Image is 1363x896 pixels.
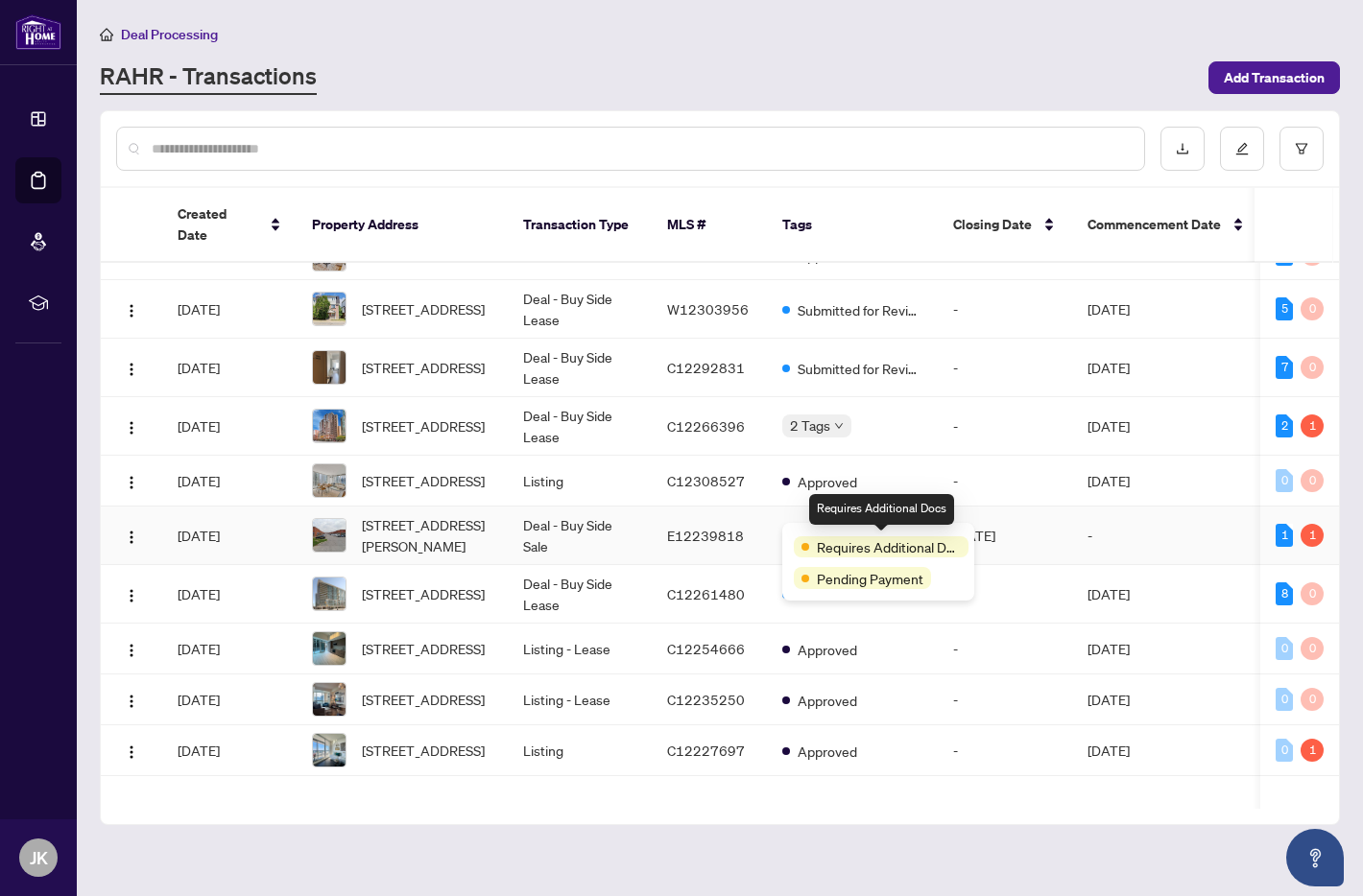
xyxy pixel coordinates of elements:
span: Add Transaction [1224,62,1325,93]
img: Logo [124,303,139,318]
img: thumbnail-img [313,410,346,442]
span: [DATE] [178,742,220,759]
img: Logo [124,694,139,709]
td: [DATE] [1072,725,1264,776]
img: Logo [124,744,139,760]
span: [STREET_ADDRESS] [362,638,485,659]
span: C12292831 [667,359,745,376]
div: 1 [1276,524,1293,547]
div: 0 [1301,469,1324,492]
td: - [938,725,1072,776]
td: Listing - Lease [508,674,652,725]
span: [DATE] [178,640,220,657]
td: [DATE] [1072,674,1264,725]
th: Property Address [297,188,508,263]
span: C12254666 [667,640,745,657]
span: Closing Date [953,214,1032,235]
img: Logo [124,588,139,603]
span: E12239818 [667,527,744,544]
span: [STREET_ADDRESS] [362,357,485,378]
span: [DATE] [178,527,220,544]
button: edit [1220,127,1264,171]
span: [STREET_ADDRESS] [362,415,485,436]
span: C12227697 [667,742,745,759]
img: thumbnail-img [313,293,346,325]
div: 1 [1301,414,1324,437]
th: Transaction Type [508,188,652,263]
button: filter [1279,127,1324,171]
img: Logo [124,420,139,436]
span: C12266396 [667,417,745,435]
span: [STREET_ADDRESS] [362,583,485,604]
span: [DATE] [178,417,220,435]
div: 0 [1301,356,1324,379]
button: Open asap [1286,829,1344,886]
td: [DATE] [1072,280,1264,339]
td: Deal - Buy Side Sale [508,507,652,565]
span: W12303956 [667,300,749,318]
img: Logo [124,530,139,545]
td: - [938,280,1072,339]
td: Listing - Lease [508,624,652,674]
td: - [938,674,1072,725]
span: down [834,421,844,431]
td: - [938,456,1072,507]
td: [DATE] [1072,624,1264,674]
div: 0 [1276,637,1293,660]
div: 8 [1276,582,1293,605]
div: 0 [1301,297,1324,320]
td: [DATE] [1072,456,1264,507]
span: Deal Processing [121,26,218,43]
span: Commencement Date [1088,214,1221,235]
span: home [100,28,113,41]
img: thumbnail-img [313,464,346,497]
button: Logo [116,735,147,766]
span: Approved [798,741,857,762]
th: Commencement Date [1072,188,1264,263]
button: download [1160,127,1205,171]
span: Submitted for Review [798,358,922,379]
td: [DATE] [938,507,1072,565]
div: 5 [1276,297,1293,320]
th: Closing Date [938,188,1072,263]
div: 0 [1301,637,1324,660]
td: Deal - Buy Side Lease [508,339,652,397]
span: [DATE] [178,691,220,708]
span: JK [30,844,48,871]
div: 0 [1276,739,1293,762]
img: logo [15,14,61,50]
span: C12235250 [667,691,745,708]
span: Created Date [178,203,258,246]
div: 1 [1301,524,1324,547]
span: C12308527 [667,472,745,489]
span: [DATE] [178,585,220,602]
span: Approved [798,690,857,711]
span: [STREET_ADDRESS][PERSON_NAME] [362,514,492,556]
td: Deal - Buy Side Lease [508,565,652,624]
td: - [938,397,1072,456]
span: filter [1295,142,1308,155]
span: Submitted for Review [798,299,922,320]
span: [STREET_ADDRESS] [362,689,485,710]
span: Pending Payment [817,568,923,589]
td: Listing [508,456,652,507]
span: [STREET_ADDRESS] [362,740,485,761]
span: download [1176,142,1189,155]
td: [DATE] [1072,397,1264,456]
span: [STREET_ADDRESS] [362,470,485,491]
img: thumbnail-img [313,519,346,552]
span: [STREET_ADDRESS] [362,298,485,319]
td: [DATE] [1072,339,1264,397]
span: Requires Additional Docs [817,536,961,557]
button: Logo [116,352,147,383]
div: 7 [1276,356,1293,379]
img: thumbnail-img [313,578,346,610]
th: Created Date [162,188,297,263]
div: Requires Additional Docs [809,494,954,525]
span: 2 Tags [790,414,830,436]
button: Logo [116,520,147,551]
span: C12261480 [667,585,745,602]
div: 0 [1276,469,1293,492]
img: Logo [124,362,139,377]
div: 0 [1301,688,1324,711]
